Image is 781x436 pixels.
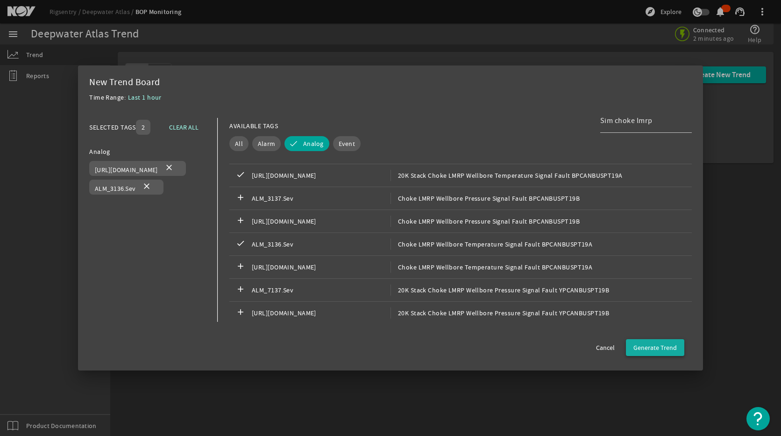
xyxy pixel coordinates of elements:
[229,120,278,131] div: AVAILABLE TAGS
[390,239,592,250] span: Choke LMRP Wellbore Temperature Signal Fault BPCANBUSPT19A
[235,170,246,181] mat-icon: check
[252,216,390,227] span: [URL][DOMAIN_NAME]
[390,262,592,273] span: Choke LMRP Wellbore Temperature Signal Fault BPCANBUSPT19A
[596,343,615,352] span: Cancel
[390,307,609,319] span: 20K Stack Choke LMRP Wellbore Pressure Signal Fault YPCANBUSPT19B
[589,339,622,356] button: Cancel
[339,139,355,148] span: Event
[390,170,623,181] span: 20K Stack Choke LMRP Wellbore Temperature Signal Fault BPCANBUSPT19A
[235,216,246,227] mat-icon: add
[390,216,580,227] span: Choke LMRP Wellbore Pressure Signal Fault BPCANBUSPT19B
[746,407,770,430] button: Open Resource Center
[600,115,684,126] input: Search Tag Names
[235,239,246,250] mat-icon: check
[258,139,275,148] span: Alarm
[633,343,677,352] span: Generate Trend
[252,147,390,158] span: ALM_6136.Sev
[390,284,609,296] span: 20K Stack Choke LMRP Wellbore Pressure Signal Fault YPCANBUSPT19B
[235,262,246,273] mat-icon: add
[390,147,623,158] span: 20K Stack Choke LMRP Wellbore Temperature Signal Fault BPCANBUSPT19A
[89,92,128,109] div: Time Range:
[626,339,684,356] button: Generate Trend
[89,146,206,157] div: Analog
[163,163,175,174] mat-icon: close
[235,139,243,148] span: All
[252,262,390,273] span: [URL][DOMAIN_NAME]
[252,193,390,204] span: ALM_3137.Sev
[89,122,136,133] div: SELECTED TAGS
[235,147,246,158] mat-icon: add
[303,139,324,148] span: Analog
[235,193,246,204] mat-icon: add
[128,93,162,102] span: Last 1 hour
[169,122,199,133] span: CLEAR ALL
[252,284,390,296] span: ALM_7137.Sev
[235,284,246,296] mat-icon: add
[95,184,135,193] span: ALM_3136.Sev
[162,119,206,136] button: CLEAR ALL
[142,123,145,132] span: 2
[235,307,246,319] mat-icon: add
[95,166,158,174] span: [URL][DOMAIN_NAME]
[252,239,390,250] span: ALM_3136.Sev
[252,170,390,181] span: [URL][DOMAIN_NAME]
[390,193,580,204] span: Choke LMRP Wellbore Pressure Signal Fault BPCANBUSPT19B
[252,307,390,319] span: [URL][DOMAIN_NAME]
[141,182,152,193] mat-icon: close
[89,77,692,88] div: New Trend Board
